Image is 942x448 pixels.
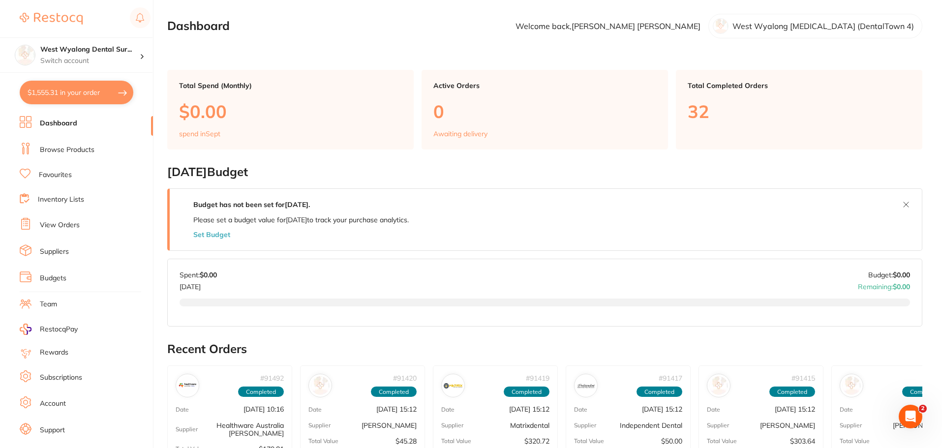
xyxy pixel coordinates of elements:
[395,437,417,445] p: $45.28
[769,387,815,397] span: Completed
[40,373,82,383] a: Subscriptions
[311,376,330,395] img: Adam Dental
[919,405,927,413] span: 2
[179,101,402,121] p: $0.00
[40,399,66,409] a: Account
[433,82,656,90] p: Active Orders
[688,82,911,90] p: Total Completed Orders
[433,101,656,121] p: 0
[167,19,230,33] h2: Dashboard
[642,405,682,413] p: [DATE] 15:12
[40,425,65,435] a: Support
[362,421,417,429] p: [PERSON_NAME]
[40,325,78,334] span: RestocqPay
[393,374,417,382] p: # 91420
[40,145,94,155] a: Browse Products
[441,438,471,445] p: Total Value
[40,119,77,128] a: Dashboard
[577,376,595,395] img: Independent Dental
[167,342,922,356] h2: Recent Orders
[39,170,72,180] a: Favourites
[198,421,284,437] p: Healthware Australia [PERSON_NAME]
[790,437,815,445] p: $303.64
[243,405,284,413] p: [DATE] 10:16
[526,374,549,382] p: # 91419
[180,271,217,279] p: Spent:
[238,387,284,397] span: Completed
[516,22,700,30] p: Welcome back, [PERSON_NAME] [PERSON_NAME]
[167,165,922,179] h2: [DATE] Budget
[179,130,220,138] p: spend in Sept
[893,270,910,279] strong: $0.00
[20,13,83,25] img: Restocq Logo
[433,130,487,138] p: Awaiting delivery
[574,438,604,445] p: Total Value
[20,324,31,335] img: RestocqPay
[376,405,417,413] p: [DATE] 15:12
[179,82,402,90] p: Total Spend (Monthly)
[180,279,217,291] p: [DATE]
[371,387,417,397] span: Completed
[707,438,737,445] p: Total Value
[637,387,682,397] span: Completed
[574,406,587,413] p: Date
[422,70,668,149] a: Active Orders0Awaiting delivery
[732,22,914,30] p: West Wyalong [MEDICAL_DATA] (DentalTown 4)
[510,421,549,429] p: Matrixdental
[858,279,910,291] p: Remaining:
[260,374,284,382] p: # 91492
[775,405,815,413] p: [DATE] 15:12
[441,422,463,429] p: Supplier
[308,438,338,445] p: Total Value
[893,282,910,291] strong: $0.00
[868,271,910,279] p: Budget:
[40,299,57,309] a: Team
[176,426,198,433] p: Supplier
[308,406,322,413] p: Date
[707,422,729,429] p: Supplier
[899,405,922,428] iframe: Intercom live chat
[178,376,197,395] img: Healthware Australia Ridley
[20,7,83,30] a: Restocq Logo
[193,216,409,224] p: Please set a budget value for [DATE] to track your purchase analytics.
[441,406,455,413] p: Date
[200,270,217,279] strong: $0.00
[661,437,682,445] p: $50.00
[760,421,815,429] p: [PERSON_NAME]
[574,422,596,429] p: Supplier
[40,247,69,257] a: Suppliers
[659,374,682,382] p: # 91417
[20,81,133,104] button: $1,555.31 in your order
[620,421,682,429] p: Independent Dental
[193,231,230,239] button: Set Budget
[308,422,331,429] p: Supplier
[176,406,189,413] p: Date
[504,387,549,397] span: Completed
[40,273,66,283] a: Budgets
[38,195,84,205] a: Inventory Lists
[688,101,911,121] p: 32
[791,374,815,382] p: # 91415
[167,70,414,149] a: Total Spend (Monthly)$0.00spend inSept
[709,376,728,395] img: Henry Schein Halas
[676,70,922,149] a: Total Completed Orders32
[840,438,870,445] p: Total Value
[444,376,462,395] img: Matrixdental
[15,45,35,65] img: West Wyalong Dental Surgery (DentalTown 4)
[193,200,310,209] strong: Budget has not been set for [DATE] .
[707,406,720,413] p: Date
[40,45,140,55] h4: West Wyalong Dental Surgery (DentalTown 4)
[524,437,549,445] p: $320.72
[40,220,80,230] a: View Orders
[20,324,78,335] a: RestocqPay
[40,348,68,358] a: Rewards
[840,422,862,429] p: Supplier
[40,56,140,66] p: Switch account
[842,376,861,395] img: Henry Schein Halas
[509,405,549,413] p: [DATE] 15:12
[840,406,853,413] p: Date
